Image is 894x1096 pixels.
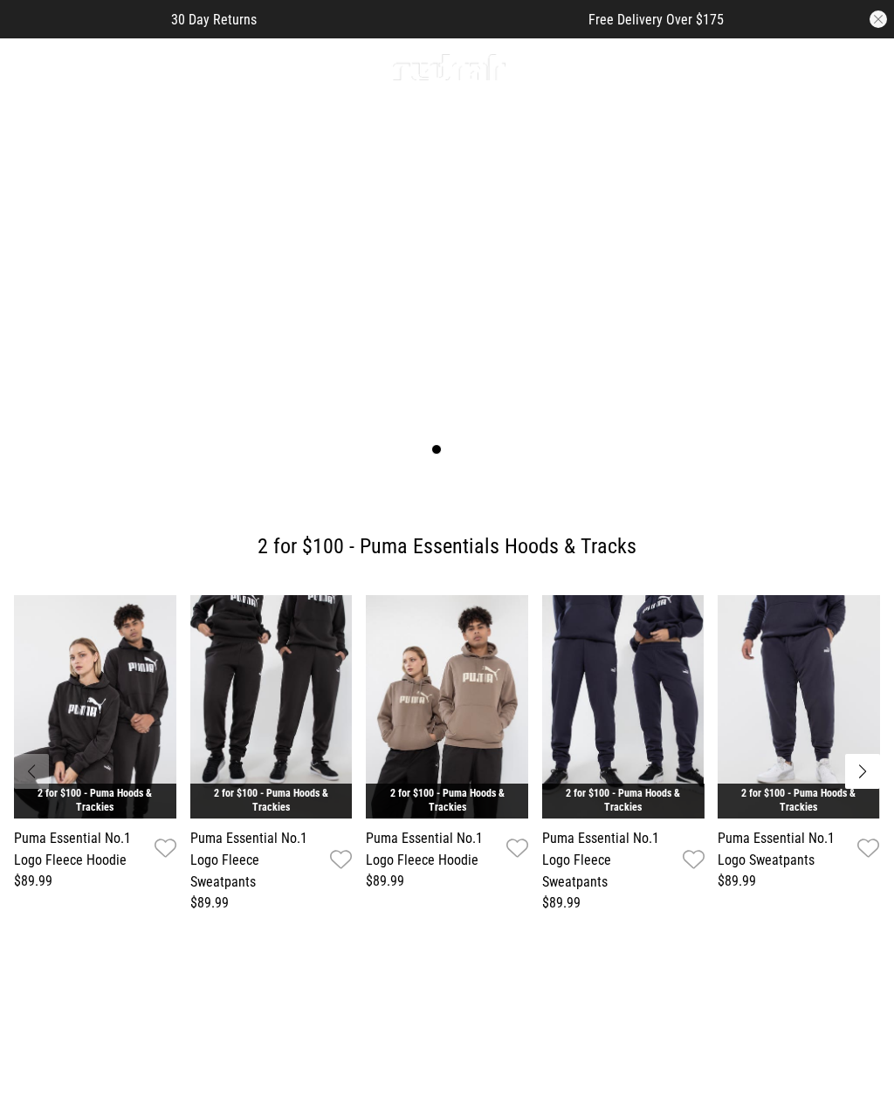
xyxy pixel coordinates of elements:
[366,827,499,871] a: Puma Essential No.1 Logo Fleece Hoodie
[842,242,866,280] button: Next slide
[14,754,49,789] button: Previous slide
[366,871,528,892] div: $89.99
[75,58,101,75] a: Men
[542,827,676,893] a: Puma Essential No.1 Logo Fleece Sweatpants
[718,595,880,819] img: Puma Essential No.1 Logo Sweatpants in Blue
[203,58,231,75] a: Sale
[542,595,705,914] div: 4 / 6
[14,827,148,871] a: Puma Essential No.1 Logo Fleece Hoodie
[742,787,856,813] a: 2 for $100 - Puma Hoods & Trackies
[845,754,880,789] button: Next slide
[28,529,866,564] h2: 2 for $100 - Puma Essentials Hoods & Tracks
[389,787,504,813] a: 2 for $100 - Puma Hoods & Trackies
[14,595,176,892] div: 1 / 6
[566,787,680,813] a: 2 for $100 - Puma Hoods & Trackies
[14,871,176,892] div: $89.99
[214,787,328,813] a: 2 for $100 - Puma Hoods & Trackies
[28,242,52,280] button: Previous slide
[171,11,257,28] span: 30 Day Returns
[366,595,528,819] img: Puma Essential No.1 Logo Fleece Hoodie in Brown
[190,827,324,893] a: Puma Essential No.1 Logo Fleece Sweatpants
[542,893,705,914] div: $89.99
[588,11,724,28] span: Free Delivery Over $175
[190,595,353,914] div: 2 / 6
[38,787,152,813] a: 2 for $100 - Puma Hoods & Trackies
[190,893,353,914] div: $89.99
[14,595,176,819] img: Puma Essential No.1 Logo Fleece Hoodie in Black
[718,827,851,871] a: Puma Essential No.1 Logo Sweatpants
[129,58,175,75] a: Women
[366,595,528,892] div: 3 / 6
[542,595,705,819] img: Puma Essential No.1 Logo Fleece Sweatpants in Blue
[190,595,353,819] img: Puma Essential No.1 Logo Fleece Sweatpants in Black
[391,54,506,80] img: Redrat logo
[718,871,880,892] div: $89.99
[292,10,554,28] iframe: Customer reviews powered by Trustpilot
[718,595,880,892] div: 5 / 6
